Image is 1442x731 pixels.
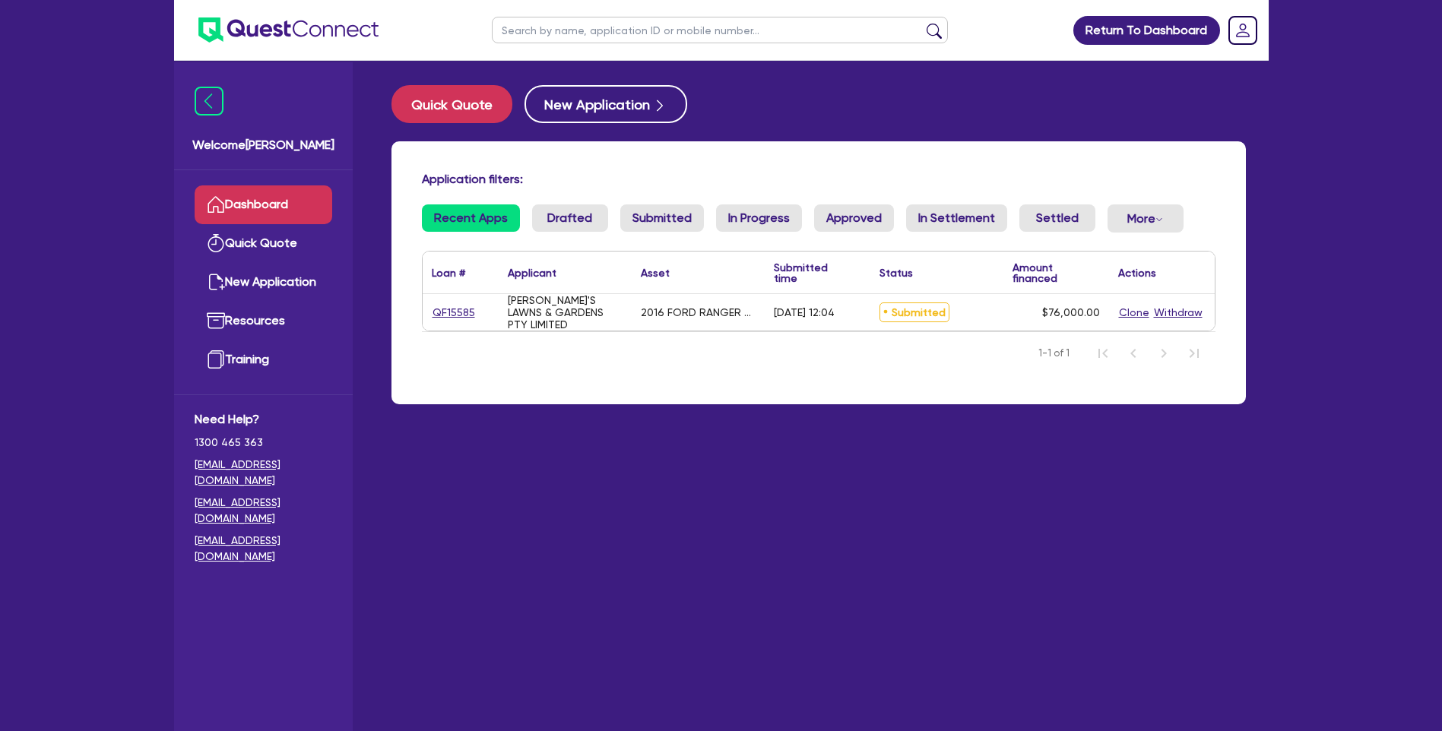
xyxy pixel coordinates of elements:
[195,340,332,379] a: Training
[195,495,332,527] a: [EMAIL_ADDRESS][DOMAIN_NAME]
[774,306,835,318] div: [DATE] 12:04
[1013,262,1100,283] div: Amount financed
[195,224,332,263] a: Quick Quote
[195,302,332,340] a: Resources
[716,204,802,232] a: In Progress
[195,410,332,429] span: Need Help?
[391,85,525,123] a: Quick Quote
[432,267,465,278] div: Loan #
[1153,304,1203,321] button: Withdraw
[195,185,332,224] a: Dashboard
[1073,16,1220,45] a: Return To Dashboard
[1179,338,1209,369] button: Last Page
[1118,338,1149,369] button: Previous Page
[532,204,608,232] a: Drafted
[195,533,332,565] a: [EMAIL_ADDRESS][DOMAIN_NAME]
[879,302,949,322] span: Submitted
[195,87,223,116] img: icon-menu-close
[1108,204,1184,233] button: Dropdown toggle
[508,267,556,278] div: Applicant
[1038,346,1070,361] span: 1-1 of 1
[1118,304,1150,321] button: Clone
[1088,338,1118,369] button: First Page
[814,204,894,232] a: Approved
[192,136,334,154] span: Welcome [PERSON_NAME]
[195,263,332,302] a: New Application
[1042,306,1100,318] span: $76,000.00
[195,457,332,489] a: [EMAIL_ADDRESS][DOMAIN_NAME]
[641,306,756,318] div: 2016 FORD RANGER XL PX MKII SUPER CAB TURBO DIESEL / TIPPER
[195,435,332,451] span: 1300 465 363
[525,85,687,123] button: New Application
[207,273,225,291] img: new-application
[207,234,225,252] img: quick-quote
[1149,338,1179,369] button: Next Page
[1118,267,1156,278] div: Actions
[391,85,512,123] button: Quick Quote
[198,17,379,43] img: quest-connect-logo-blue
[1019,204,1095,232] a: Settled
[1223,11,1263,50] a: Dropdown toggle
[422,204,520,232] a: Recent Apps
[906,204,1007,232] a: In Settlement
[207,312,225,330] img: resources
[641,267,670,278] div: Asset
[774,262,848,283] div: Submitted time
[879,267,913,278] div: Status
[508,294,623,331] div: [PERSON_NAME]'S LAWNS & GARDENS PTY LIMITED
[422,172,1215,186] h4: Application filters:
[207,350,225,369] img: training
[492,17,948,43] input: Search by name, application ID or mobile number...
[620,204,704,232] a: Submitted
[432,304,476,321] a: QF15585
